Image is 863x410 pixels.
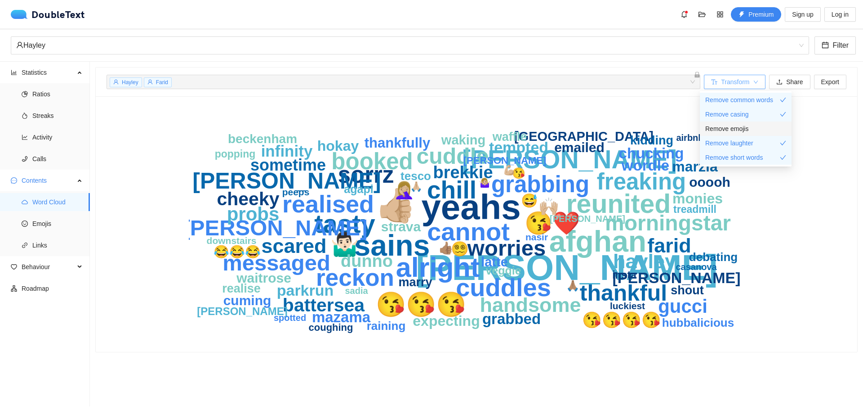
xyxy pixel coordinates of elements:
text: 😘😘😘😘 [582,311,661,329]
text: emailed [554,140,605,155]
span: apartment [11,285,17,292]
text: sometime [250,156,326,174]
text: veggie [485,264,521,277]
span: thunderbolt [738,11,745,18]
span: Remove casing [705,109,749,119]
span: Calls [32,150,83,168]
span: font-size [711,79,717,86]
text: parkrun [277,282,334,299]
text: 🙏🏼 [410,181,423,193]
text: airbnb [676,133,703,143]
text: battersea [283,295,365,315]
text: coughing [309,322,353,333]
text: kidding [630,134,673,147]
span: bell [677,11,691,18]
button: thunderboltPremium [731,7,781,22]
span: Word Cloud [32,193,83,211]
text: hubbalicious [662,316,734,329]
text: chill [427,176,476,204]
text: worries [467,236,546,260]
text: latte [481,255,508,269]
text: 🤷🏼‍♀️ [479,177,490,188]
span: check [780,154,786,161]
text: luckiest [610,301,645,311]
text: [PERSON_NAME] [192,168,381,194]
text: [PERSON_NAME] [197,305,287,317]
text: 😅 ‎ [521,193,541,209]
text: reunited [566,189,671,219]
text: thankfully [365,135,431,151]
span: Statistics [22,63,75,81]
span: user [113,79,119,85]
span: calendar [822,41,829,50]
span: Remove short words [705,153,763,162]
text: reckon [316,264,394,291]
text: strava [381,219,421,234]
text: popping [215,148,256,160]
button: Log in [824,7,856,22]
text: brekkie [433,163,493,182]
span: pie-chart [22,91,28,97]
text: cuddles [456,273,551,302]
span: check [780,140,786,146]
text: 💪🏼 [503,164,516,176]
text: hokay [317,138,359,154]
span: Remove laughter [705,138,753,148]
span: Emojis [32,215,83,233]
text: scared [261,234,326,257]
text: realise [222,282,261,295]
span: Roadmap [22,279,83,297]
button: font-sizeTransformdown [704,75,765,89]
text: tesco [400,169,431,183]
text: grabbing [491,171,589,197]
text: 👍🏽 [439,241,454,255]
text: treadmill [673,203,716,215]
text: infinity [261,142,313,160]
text: 😘 ‎ [512,167,529,180]
span: Sign up [792,9,813,19]
text: ooooh [689,175,730,189]
text: marzia [672,158,718,175]
button: appstore [713,7,727,22]
text: hayley [613,250,676,273]
span: lock [694,72,700,78]
span: phone [22,156,28,162]
span: link [22,242,28,248]
text: shout [671,284,704,297]
text: grabbed [482,311,541,327]
button: calendarFilter [814,36,856,54]
span: Farid [156,79,168,86]
text: cuming [223,293,271,308]
text: peeps [282,187,310,197]
text: waffle [492,130,527,144]
span: bar-chart [11,69,17,76]
span: Activity [32,128,83,146]
text: cannot [427,217,510,246]
text: insta [612,269,636,281]
text: waitrose [236,270,291,285]
span: appstore [713,11,727,18]
span: user [16,41,23,49]
text: handsome [480,293,581,316]
text: agapi [344,183,373,195]
text: probs [227,203,280,225]
span: Share [786,77,803,87]
text: 🤦🏼‍♀️ [394,180,415,200]
button: uploadShare [769,75,810,89]
span: cloud [22,199,28,205]
text: realised [282,190,374,217]
text: spotted [274,313,306,323]
img: logo [11,10,31,19]
text: monies [672,190,723,207]
span: Transform [721,77,749,87]
text: 😂😂😂 [214,244,261,259]
a: logoDoubleText [11,10,85,19]
text: freaking [597,169,686,194]
span: Remove emojis [705,124,748,134]
span: check [780,97,786,103]
div: Hayley [16,37,796,54]
button: Sign up [785,7,820,22]
text: beckenham [228,132,297,146]
text: [PERSON_NAME] [612,269,740,286]
button: bell [677,7,691,22]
